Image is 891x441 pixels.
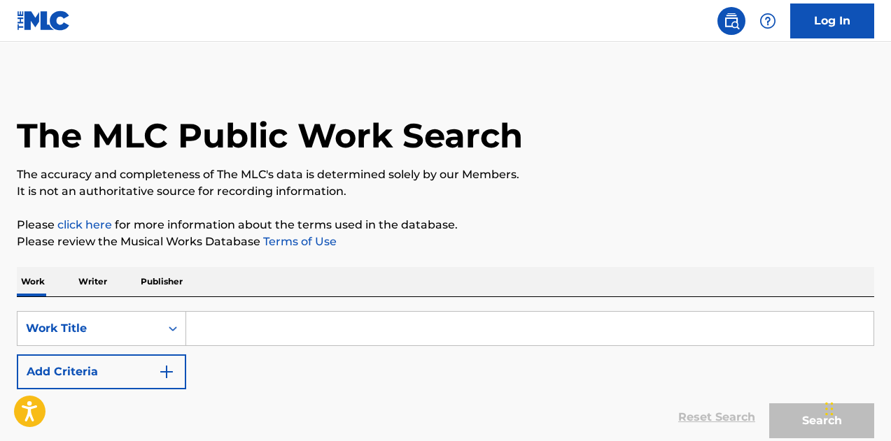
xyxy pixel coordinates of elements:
[26,320,152,337] div: Work Title
[17,183,874,200] p: It is not an authoritative source for recording information.
[17,354,186,389] button: Add Criteria
[136,267,187,296] p: Publisher
[57,218,112,231] a: click here
[17,10,71,31] img: MLC Logo
[17,115,523,157] h1: The MLC Public Work Search
[754,7,782,35] div: Help
[759,13,776,29] img: help
[723,13,740,29] img: search
[821,374,891,441] iframe: Chat Widget
[260,235,337,248] a: Terms of Use
[17,233,874,250] p: Please review the Musical Works Database
[717,7,745,35] a: Public Search
[825,388,834,430] div: Drag
[17,217,874,233] p: Please for more information about the terms used in the database.
[74,267,111,296] p: Writer
[158,363,175,380] img: 9d2ae6d4665cec9f34b9.svg
[17,166,874,183] p: The accuracy and completeness of The MLC's data is determined solely by our Members.
[17,267,49,296] p: Work
[790,3,874,38] a: Log In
